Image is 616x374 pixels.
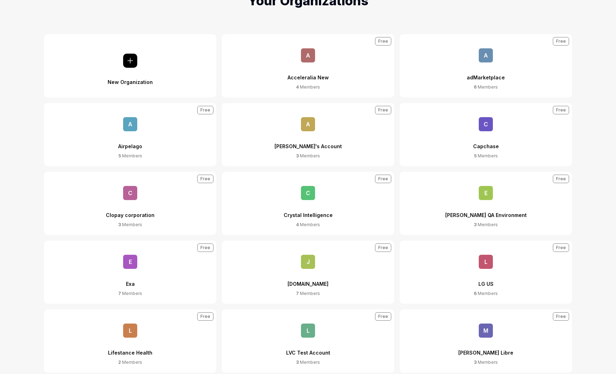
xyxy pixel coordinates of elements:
div: Members [296,222,320,228]
div: [PERSON_NAME] QA Environment [445,200,527,222]
div: Members [474,222,498,228]
div: Free [553,106,569,114]
button: LLG US6 MembersFree [400,241,572,304]
div: Members [296,153,320,159]
span: C [479,117,493,131]
span: C [301,186,315,200]
span: 5 [474,153,477,158]
div: Free [197,312,213,321]
div: Members [119,153,142,159]
button: LLVC Test Account3 MembersFree [222,309,394,373]
span: 6 [474,84,477,90]
button: LLifestance Health2 MembersFree [44,309,216,373]
div: Members [296,359,320,366]
span: 7 [118,291,121,296]
button: M[PERSON_NAME] Libre3 MembersFree [400,309,572,373]
button: EExa7 MembersFree [44,241,216,304]
span: 5 [119,153,121,158]
div: Members [474,84,498,90]
span: J [301,255,315,269]
div: Free [375,106,391,114]
div: Crystal Intelligence [284,200,333,222]
div: LG US [478,269,494,290]
div: Free [375,243,391,252]
button: CCapchase5 MembersFree [400,103,572,166]
span: 4 [296,84,299,90]
div: Members [296,290,320,297]
span: 7 [296,291,299,296]
span: L [479,255,493,269]
div: Exa [126,269,135,290]
button: AAirpelago5 MembersFree [44,103,216,166]
span: 3 [296,360,299,365]
div: Airpelago [118,131,142,153]
div: Free [375,37,391,46]
button: AAcceleralia New4 MembersFree [222,34,394,97]
div: Members [118,359,142,366]
span: L [123,324,137,338]
div: LVC Test Account [286,338,330,359]
button: CCrystal Intelligence4 MembersFree [222,172,394,235]
span: M [479,324,493,338]
div: Free [553,175,569,183]
span: 4 [296,222,299,227]
div: Members [118,222,142,228]
div: Capchase [473,131,499,153]
span: A [301,48,315,62]
button: E[PERSON_NAME] QA Environment3 MembersFree [400,172,572,235]
div: adMarketplace [467,62,505,84]
div: New Organization [108,68,153,85]
span: 3 [474,222,477,227]
div: [PERSON_NAME] Libre [458,338,513,359]
div: [PERSON_NAME]'s Account [274,131,342,153]
button: New Organization [44,34,216,97]
span: 6 [474,291,477,296]
div: Free [553,312,569,321]
div: Free [197,243,213,252]
div: Free [375,312,391,321]
div: [DOMAIN_NAME] [288,269,328,290]
button: aadMarketplace6 MembersFree [400,34,572,97]
div: Acceleralia New [288,62,329,84]
div: Free [197,106,213,114]
button: CClopay corporation3 MembersFree [44,172,216,235]
div: Lifestance Health [108,338,152,359]
div: Members [474,290,498,297]
span: E [123,255,137,269]
span: E [479,186,493,200]
span: C [123,186,137,200]
div: Members [474,153,498,159]
span: A [301,117,315,131]
span: 3 [474,360,477,365]
div: Members [296,84,320,90]
div: Free [197,175,213,183]
span: 3 [296,153,299,158]
span: L [301,324,315,338]
span: 3 [118,222,121,227]
span: a [479,48,493,62]
div: Free [553,243,569,252]
div: Free [375,175,391,183]
span: 2 [118,360,121,365]
div: Clopay corporation [106,200,155,222]
button: J[DOMAIN_NAME]7 MembersFree [222,241,394,304]
div: Members [474,359,498,366]
div: Free [553,37,569,46]
button: A[PERSON_NAME]'s Account3 MembersFree [222,103,394,166]
span: A [123,117,137,131]
div: Members [118,290,142,297]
